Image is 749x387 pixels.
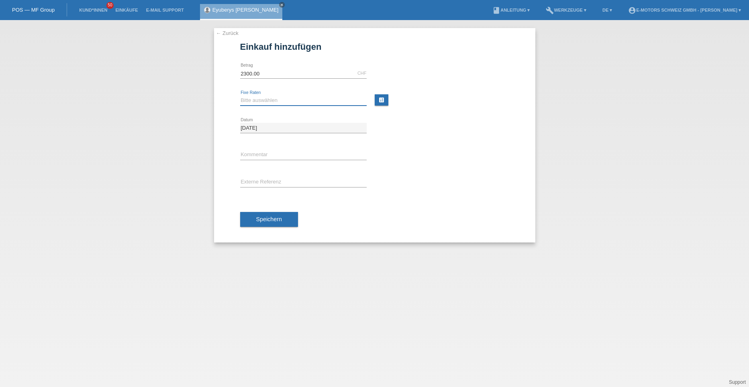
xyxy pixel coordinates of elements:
a: Kund*innen [75,8,111,12]
a: Support [729,379,746,385]
a: POS — MF Group [12,7,55,13]
a: DE ▾ [598,8,616,12]
span: Speichern [256,216,282,222]
a: ← Zurück [216,30,239,36]
div: CHF [357,71,367,75]
a: Einkäufe [111,8,142,12]
span: 50 [106,2,114,9]
i: calculate [378,97,385,103]
a: bookAnleitung ▾ [488,8,534,12]
i: build [546,6,554,14]
a: Eyuberys [PERSON_NAME] [212,7,279,13]
a: close [279,2,285,8]
i: close [280,3,284,7]
a: calculate [375,94,388,106]
a: E-Mail Support [142,8,188,12]
h1: Einkauf hinzufügen [240,42,509,52]
a: account_circleE-Motors Schweiz GmbH - [PERSON_NAME] ▾ [624,8,745,12]
button: Speichern [240,212,298,227]
i: account_circle [628,6,636,14]
a: buildWerkzeuge ▾ [542,8,590,12]
i: book [492,6,500,14]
